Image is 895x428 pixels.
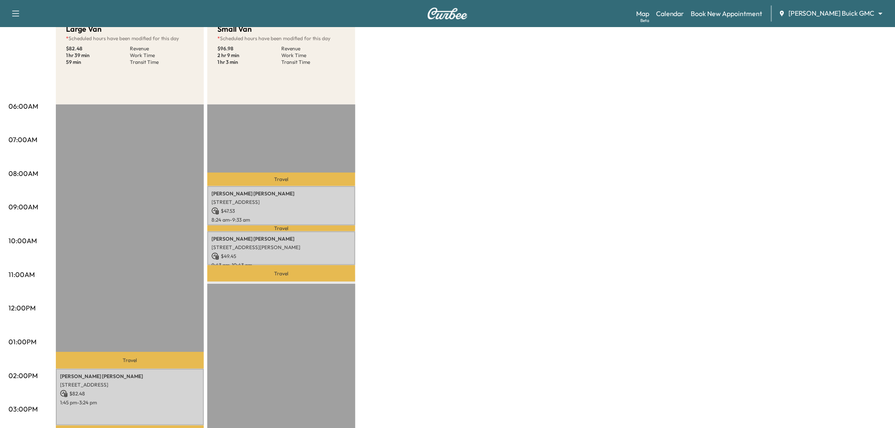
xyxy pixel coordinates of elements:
p: 12:00PM [8,303,36,313]
a: Book New Appointment [691,8,763,19]
p: [STREET_ADDRESS][PERSON_NAME] [211,244,351,251]
p: Revenue [281,45,345,52]
p: 1 hr 3 min [217,59,281,66]
a: Calendar [656,8,684,19]
p: 01:00PM [8,337,36,347]
p: 08:00AM [8,168,38,178]
p: 03:00PM [8,404,38,414]
p: 8:24 am - 9:33 am [211,217,351,223]
p: Travel [207,173,355,186]
p: Transit Time [281,59,345,66]
p: $ 49.45 [211,252,351,260]
p: 02:00PM [8,370,38,381]
p: Travel [207,265,355,282]
p: $ 96.98 [217,45,281,52]
p: [STREET_ADDRESS] [211,199,351,206]
p: $ 47.53 [211,207,351,215]
p: [PERSON_NAME] [PERSON_NAME] [60,373,200,380]
p: Transit Time [130,59,194,66]
a: MapBeta [636,8,649,19]
p: 1 hr 39 min [66,52,130,59]
img: Curbee Logo [427,8,468,19]
p: 1:45 pm - 3:24 pm [60,399,200,406]
p: Scheduled hours have been modified for this day [217,35,345,42]
h5: Small Van [217,23,252,35]
p: [PERSON_NAME] [PERSON_NAME] [211,190,351,197]
p: $ 82.48 [66,45,130,52]
p: 09:00AM [8,202,38,212]
p: Revenue [130,45,194,52]
p: Scheduled hours have been modified for this day [66,35,194,42]
p: 10:00AM [8,236,37,246]
p: 07:00AM [8,134,37,145]
p: 9:43 am - 10:43 am [211,262,351,269]
p: Travel [56,352,204,369]
p: Work Time [130,52,194,59]
p: Travel [207,225,355,231]
p: 59 min [66,59,130,66]
p: Work Time [281,52,345,59]
p: $ 82.48 [60,390,200,398]
h5: Large Van [66,23,102,35]
p: [PERSON_NAME] [PERSON_NAME] [211,236,351,242]
span: [PERSON_NAME] Buick GMC [789,8,875,18]
p: 06:00AM [8,101,38,111]
p: 11:00AM [8,269,35,280]
p: 2 hr 9 min [217,52,281,59]
p: [STREET_ADDRESS] [60,381,200,388]
div: Beta [640,17,649,24]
